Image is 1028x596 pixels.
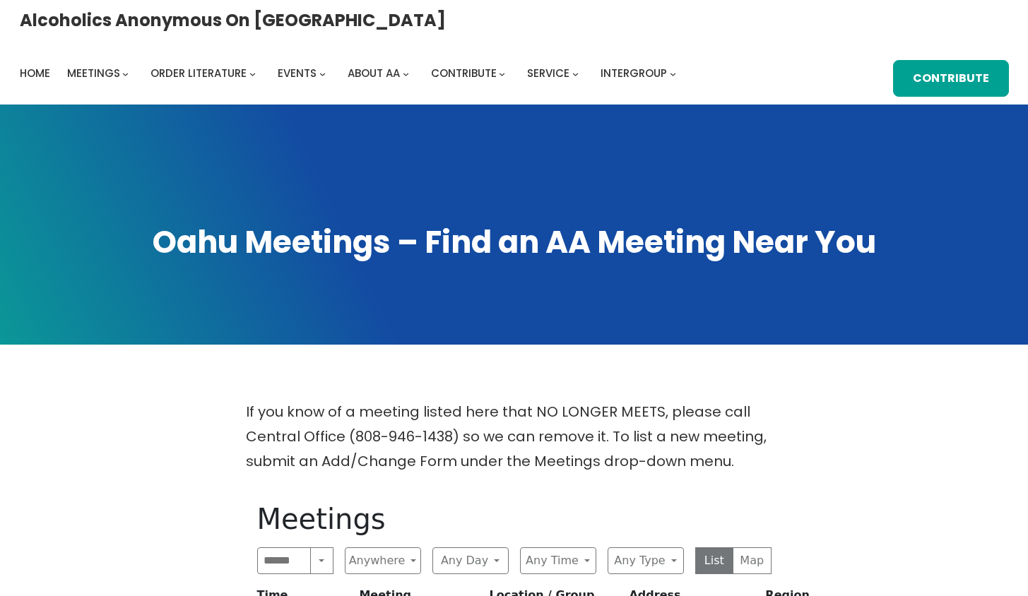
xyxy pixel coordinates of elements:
a: Meetings [67,64,120,83]
p: If you know of a meeting listed here that NO LONGER MEETS, please call Central Office (808-946-14... [246,400,783,474]
button: Anywhere [345,547,421,574]
a: Events [278,64,317,83]
button: Intergroup submenu [670,70,676,76]
input: Search [257,547,312,574]
span: Order Literature [150,66,247,81]
span: Intergroup [601,66,667,81]
h1: Oahu Meetings – Find an AA Meeting Near You [20,221,1009,263]
span: Meetings [67,66,120,81]
a: Contribute [893,60,1009,97]
button: List [695,547,734,574]
a: Contribute [431,64,497,83]
button: Search [310,547,333,574]
button: Meetings submenu [122,70,129,76]
button: About AA submenu [403,70,409,76]
a: Intergroup [601,64,667,83]
button: Events submenu [319,70,326,76]
h1: Meetings [257,502,772,536]
button: Order Literature submenu [249,70,256,76]
nav: Intergroup [20,64,681,83]
a: Home [20,64,50,83]
button: Any Time [520,547,596,574]
span: Home [20,66,50,81]
a: About AA [348,64,400,83]
button: Map [733,547,772,574]
button: Any Type [608,547,684,574]
a: Alcoholics Anonymous on [GEOGRAPHIC_DATA] [20,5,446,35]
button: Contribute submenu [499,70,505,76]
span: About AA [348,66,400,81]
span: Service [527,66,569,81]
button: Any Day [432,547,509,574]
span: Contribute [431,66,497,81]
a: Service [527,64,569,83]
span: Events [278,66,317,81]
button: Service submenu [572,70,579,76]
